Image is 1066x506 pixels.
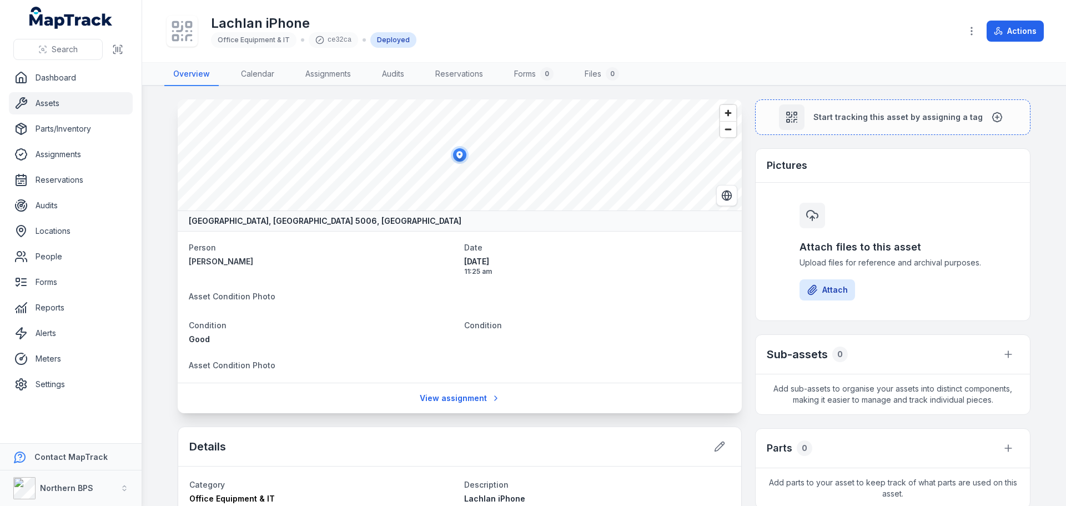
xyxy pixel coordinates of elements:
[34,452,108,462] strong: Contact MapTrack
[189,216,461,227] strong: [GEOGRAPHIC_DATA], [GEOGRAPHIC_DATA] 5006, [GEOGRAPHIC_DATA]
[464,243,482,252] span: Date
[189,439,226,454] h2: Details
[189,360,275,370] span: Asset Condition Photo
[9,143,133,166] a: Assignments
[755,99,1030,135] button: Start tracking this asset by assigning a tag
[40,483,93,493] strong: Northern BPS
[9,194,133,217] a: Audits
[189,256,455,267] a: [PERSON_NAME]
[720,105,736,121] button: Zoom in
[189,494,275,503] span: Office Equipment & IT
[716,185,737,206] button: Switch to Satellite View
[832,347,848,362] div: 0
[464,494,525,503] span: Lachlan iPhone
[767,158,807,173] h3: Pictures
[9,348,133,370] a: Meters
[576,63,628,86] a: Files0
[797,440,812,456] div: 0
[309,32,358,48] div: ce32ca
[9,271,133,293] a: Forms
[296,63,360,86] a: Assignments
[799,239,986,255] h3: Attach files to this asset
[370,32,416,48] div: Deployed
[720,121,736,137] button: Zoom out
[178,99,742,211] canvas: Map
[426,63,492,86] a: Reservations
[9,322,133,344] a: Alerts
[767,440,792,456] h3: Parts
[413,388,507,409] a: View assignment
[799,257,986,268] span: Upload files for reference and archival purposes.
[464,480,509,489] span: Description
[9,169,133,191] a: Reservations
[9,92,133,114] a: Assets
[232,63,283,86] a: Calendar
[799,279,855,300] button: Attach
[189,480,225,489] span: Category
[756,374,1030,414] span: Add sub-assets to organise your assets into distinct components, making it easier to manage and t...
[813,112,983,123] span: Start tracking this asset by assigning a tag
[9,118,133,140] a: Parts/Inventory
[29,7,113,29] a: MapTrack
[9,373,133,395] a: Settings
[52,44,78,55] span: Search
[189,292,275,301] span: Asset Condition Photo
[606,67,619,81] div: 0
[9,297,133,319] a: Reports
[189,334,210,344] span: Good
[987,21,1044,42] button: Actions
[464,256,731,276] time: 15/10/2025, 11:25:03 am
[218,36,290,44] span: Office Equipment & IT
[9,220,133,242] a: Locations
[164,63,219,86] a: Overview
[13,39,103,60] button: Search
[211,14,416,32] h1: Lachlan iPhone
[373,63,413,86] a: Audits
[9,246,133,268] a: People
[9,67,133,89] a: Dashboard
[464,320,502,330] span: Condition
[505,63,562,86] a: Forms0
[189,320,227,330] span: Condition
[767,347,828,362] h2: Sub-assets
[540,67,554,81] div: 0
[189,243,216,252] span: Person
[464,256,731,267] span: [DATE]
[464,267,731,276] span: 11:25 am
